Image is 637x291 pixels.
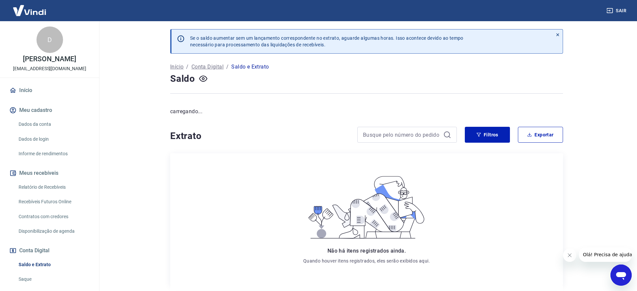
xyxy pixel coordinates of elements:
a: Dados da conta [16,118,91,131]
p: / [226,63,229,71]
button: Conta Digital [8,243,91,258]
a: Contratos com credores [16,210,91,223]
iframe: Mensagem da empresa [579,247,632,262]
button: Meu cadastro [8,103,91,118]
p: carregando... [170,108,563,116]
span: Não há itens registrados ainda. [327,248,406,254]
p: [PERSON_NAME] [23,56,76,63]
a: Saldo e Extrato [16,258,91,271]
img: Vindi [8,0,51,21]
h4: Extrato [170,129,349,143]
button: Sair [605,5,629,17]
button: Exportar [518,127,563,143]
p: Saldo e Extrato [231,63,269,71]
iframe: Fechar mensagem [563,249,576,262]
iframe: Botão para abrir a janela de mensagens [610,265,632,286]
h4: Saldo [170,72,195,85]
a: Início [8,83,91,98]
a: Relatório de Recebíveis [16,180,91,194]
p: / [186,63,188,71]
input: Busque pelo número do pedido [363,130,441,140]
span: Olá! Precisa de ajuda? [4,5,56,10]
a: Recebíveis Futuros Online [16,195,91,209]
a: Conta Digital [191,63,224,71]
p: [EMAIL_ADDRESS][DOMAIN_NAME] [13,65,86,72]
a: Dados de login [16,132,91,146]
button: Filtros [465,127,510,143]
p: Se o saldo aumentar sem um lançamento correspondente no extrato, aguarde algumas horas. Isso acon... [190,35,463,48]
a: Saque [16,272,91,286]
a: Início [170,63,183,71]
div: D [36,26,63,53]
a: Disponibilização de agenda [16,224,91,238]
a: Informe de rendimentos [16,147,91,161]
button: Meus recebíveis [8,166,91,180]
p: Quando houver itens registrados, eles serão exibidos aqui. [303,258,430,264]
